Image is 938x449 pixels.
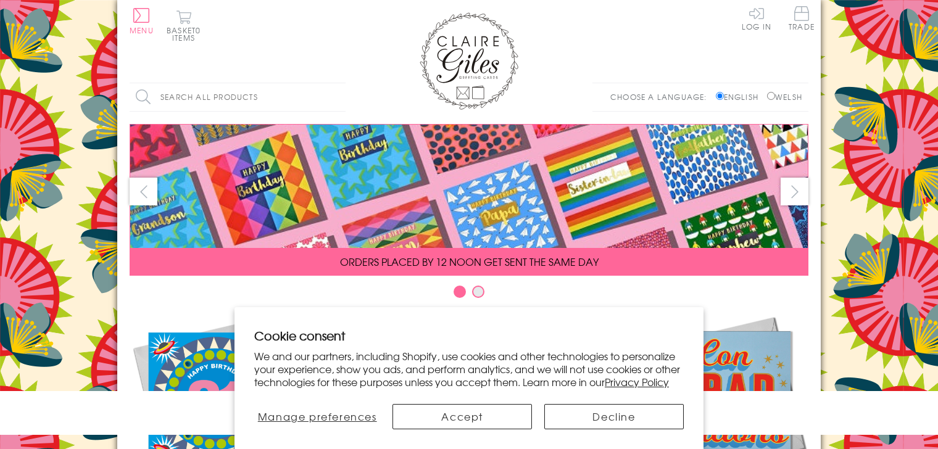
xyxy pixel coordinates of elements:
[605,374,669,389] a: Privacy Policy
[716,91,765,102] label: English
[333,83,346,111] input: Search
[254,350,684,388] p: We and our partners, including Shopify, use cookies and other technologies to personalize your ex...
[454,286,466,298] button: Carousel Page 1 (Current Slide)
[767,91,802,102] label: Welsh
[767,92,775,100] input: Welsh
[472,286,484,298] button: Carousel Page 2
[742,6,771,30] a: Log In
[258,409,377,424] span: Manage preferences
[420,12,518,110] img: Claire Giles Greetings Cards
[130,25,154,36] span: Menu
[172,25,201,43] span: 0 items
[254,404,380,429] button: Manage preferences
[130,8,154,34] button: Menu
[789,6,815,30] span: Trade
[716,92,724,100] input: English
[610,91,713,102] p: Choose a language:
[130,83,346,111] input: Search all products
[130,285,808,304] div: Carousel Pagination
[789,6,815,33] a: Trade
[544,404,684,429] button: Decline
[392,404,532,429] button: Accept
[254,327,684,344] h2: Cookie consent
[130,178,157,205] button: prev
[340,254,599,269] span: ORDERS PLACED BY 12 NOON GET SENT THE SAME DAY
[167,10,201,41] button: Basket0 items
[781,178,808,205] button: next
